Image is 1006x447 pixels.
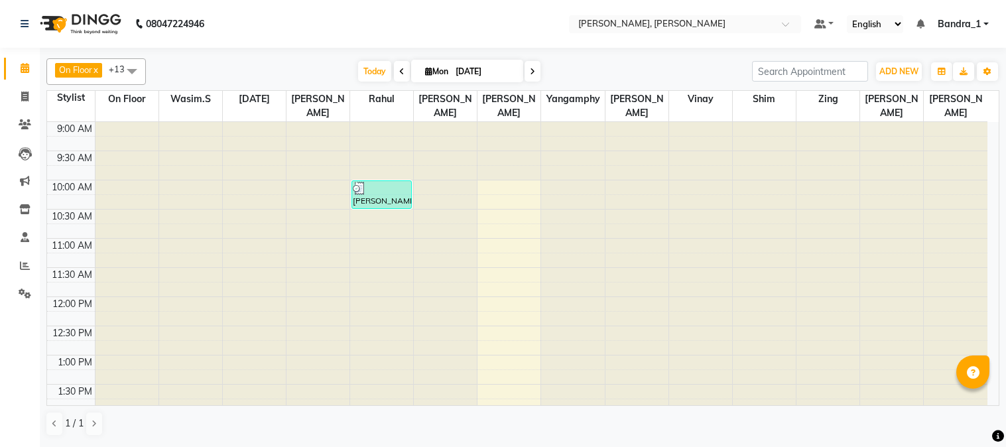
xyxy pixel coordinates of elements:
span: +13 [109,64,135,74]
span: Today [358,61,391,82]
span: Shim [733,91,796,107]
span: 1 / 1 [65,416,84,430]
div: 9:30 AM [54,151,95,165]
div: 1:00 PM [55,355,95,369]
button: ADD NEW [876,62,922,81]
div: 11:30 AM [49,268,95,282]
span: Wasim.S [159,91,222,107]
span: Zing [796,91,859,107]
span: On Floor [95,91,158,107]
input: 2025-09-01 [452,62,518,82]
img: logo [34,5,125,42]
div: 11:00 AM [49,239,95,253]
div: 10:00 AM [49,180,95,194]
span: Bandra_1 [938,17,981,31]
span: [PERSON_NAME] [924,91,987,121]
span: [PERSON_NAME] [286,91,349,121]
span: On Floor [59,64,92,75]
div: 9:00 AM [54,122,95,136]
span: [PERSON_NAME] [414,91,477,121]
span: ADD NEW [879,66,918,76]
span: [PERSON_NAME] [477,91,540,121]
div: 12:00 PM [50,297,95,311]
div: Stylist [47,91,95,105]
a: x [92,64,98,75]
span: Yangamphy [541,91,604,107]
span: Vinay [669,91,732,107]
input: Search Appointment [752,61,868,82]
div: [PERSON_NAME], TK01, 10:00 AM-10:30 AM, Wash & Blast Dry [352,181,411,208]
span: Mon [422,66,452,76]
span: [PERSON_NAME] [605,91,668,121]
div: 12:30 PM [50,326,95,340]
div: 1:30 PM [55,385,95,399]
div: 10:30 AM [49,210,95,223]
b: 08047224946 [146,5,204,42]
span: [DATE] [223,91,286,107]
span: [PERSON_NAME] [860,91,923,121]
span: Rahul [350,91,413,107]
